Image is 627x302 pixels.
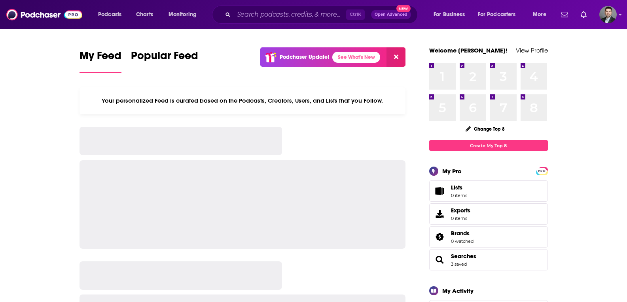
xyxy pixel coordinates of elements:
[98,9,121,20] span: Podcasts
[451,207,470,214] span: Exports
[442,287,474,294] div: My Activity
[537,168,547,174] a: PRO
[6,7,82,22] img: Podchaser - Follow, Share and Rate Podcasts
[451,230,470,237] span: Brands
[599,6,617,23] img: User Profile
[432,208,448,219] span: Exports
[131,8,158,21] a: Charts
[599,6,617,23] button: Show profile menu
[163,8,207,21] button: open menu
[451,193,467,198] span: 0 items
[533,9,546,20] span: More
[516,47,548,54] a: View Profile
[375,13,407,17] span: Open Advanced
[432,231,448,242] a: Brands
[478,9,516,20] span: For Podcasters
[371,10,411,19] button: Open AdvancedNew
[429,180,548,202] a: Lists
[434,9,465,20] span: For Business
[429,47,508,54] a: Welcome [PERSON_NAME]!
[599,6,617,23] span: Logged in as sstewart9
[169,9,197,20] span: Monitoring
[578,8,590,21] a: Show notifications dropdown
[442,167,462,175] div: My Pro
[280,54,329,60] p: Podchaser Update!
[80,87,406,114] div: Your personalized Feed is curated based on the Podcasts, Creators, Users, and Lists that you Follow.
[80,49,121,67] span: My Feed
[451,261,467,267] a: 3 saved
[428,8,475,21] button: open menu
[80,49,121,73] a: My Feed
[429,249,548,270] span: Searches
[429,203,548,225] a: Exports
[332,52,380,63] a: See What's New
[558,8,571,21] a: Show notifications dropdown
[136,9,153,20] span: Charts
[451,216,470,221] span: 0 items
[432,186,448,197] span: Lists
[220,6,425,24] div: Search podcasts, credits, & more...
[451,184,462,191] span: Lists
[451,184,467,191] span: Lists
[234,8,346,21] input: Search podcasts, credits, & more...
[451,230,474,237] a: Brands
[93,8,132,21] button: open menu
[396,5,411,12] span: New
[131,49,198,67] span: Popular Feed
[527,8,556,21] button: open menu
[473,8,527,21] button: open menu
[461,124,510,134] button: Change Top 8
[429,226,548,248] span: Brands
[131,49,198,73] a: Popular Feed
[432,254,448,265] a: Searches
[346,9,365,20] span: Ctrl K
[451,238,474,244] a: 0 watched
[429,140,548,151] a: Create My Top 8
[451,253,476,260] a: Searches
